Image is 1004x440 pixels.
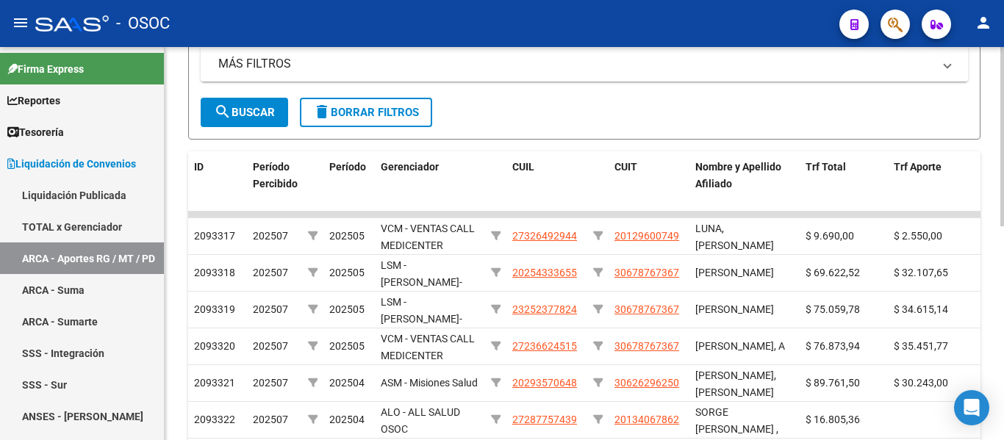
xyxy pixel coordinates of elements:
[695,223,774,251] span: LUNA, [PERSON_NAME]
[614,340,679,352] span: 30678767367
[695,303,774,315] span: [PERSON_NAME]
[954,390,989,425] div: Open Intercom Messenger
[512,303,577,315] span: 23252377824
[313,106,419,119] span: Borrar Filtros
[375,151,485,216] datatable-header-cell: Gerenciador
[512,230,577,242] span: 27326492944
[894,377,948,389] span: $ 30.243,00
[506,151,587,216] datatable-header-cell: CUIL
[806,303,860,315] span: $ 75.059,78
[253,267,288,278] span: 202507
[329,161,366,173] span: Período
[512,377,577,389] span: 20293570648
[329,414,365,425] span: 202504
[512,267,577,278] span: 20254333655
[695,161,781,190] span: Nombre y Apellido Afiliado
[894,340,948,352] span: $ 35.451,77
[329,340,365,352] span: 202505
[614,267,679,278] span: 30678767367
[695,406,778,435] span: SORGE [PERSON_NAME] ,
[512,414,577,425] span: 27287757439
[194,377,235,389] span: 2093321
[194,414,235,425] span: 2093322
[329,377,365,389] span: 202504
[313,103,331,120] mat-icon: delete
[194,230,235,242] span: 2093317
[253,377,288,389] span: 202507
[381,161,439,173] span: Gerenciador
[214,103,232,120] mat-icon: search
[800,151,888,216] datatable-header-cell: Trf Total
[7,124,64,140] span: Tesorería
[253,340,288,352] span: 202507
[806,230,854,242] span: $ 9.690,00
[116,7,170,40] span: - OSOC
[894,303,948,315] span: $ 34.615,14
[253,161,298,190] span: Período Percibido
[253,414,288,425] span: 202507
[894,267,948,278] span: $ 32.107,65
[253,303,288,315] span: 202507
[194,267,235,278] span: 2093318
[7,61,84,77] span: Firma Express
[689,151,800,216] datatable-header-cell: Nombre y Apellido Afiliado
[247,151,302,216] datatable-header-cell: Período Percibido
[194,161,204,173] span: ID
[894,161,942,173] span: Trf Aporte
[806,161,846,173] span: Trf Total
[253,230,288,242] span: 202507
[323,151,375,216] datatable-header-cell: Período
[381,259,462,305] span: LSM - [PERSON_NAME]-MEDICENTER
[188,151,247,216] datatable-header-cell: ID
[12,14,29,32] mat-icon: menu
[381,333,475,361] span: VCM - VENTAS CALL MEDICENTER
[194,303,235,315] span: 2093319
[614,414,679,425] span: 20134067862
[194,340,235,352] span: 2093320
[201,46,968,82] mat-expansion-panel-header: MÁS FILTROS
[695,267,774,278] span: [PERSON_NAME]
[381,223,475,251] span: VCM - VENTAS CALL MEDICENTER
[695,369,776,398] span: [PERSON_NAME], [PERSON_NAME]
[975,14,992,32] mat-icon: person
[614,230,679,242] span: 20129600749
[218,56,933,72] mat-panel-title: MÁS FILTROS
[381,377,478,389] span: ASM - Misiones Salud
[7,156,136,172] span: Liquidación de Convenios
[888,151,976,216] datatable-header-cell: Trf Aporte
[695,340,785,352] span: [PERSON_NAME], A
[7,93,60,109] span: Reportes
[381,296,462,342] span: LSM - [PERSON_NAME]-MEDICENTER
[614,303,679,315] span: 30678767367
[329,230,365,242] span: 202505
[201,98,288,127] button: Buscar
[806,340,860,352] span: $ 76.873,94
[300,98,432,127] button: Borrar Filtros
[894,230,942,242] span: $ 2.550,00
[806,377,860,389] span: $ 89.761,50
[614,161,637,173] span: CUIT
[329,303,365,315] span: 202505
[806,267,860,278] span: $ 69.622,52
[329,267,365,278] span: 202505
[512,161,534,173] span: CUIL
[512,340,577,352] span: 27236624515
[806,414,860,425] span: $ 16.805,36
[381,406,460,435] span: ALO - ALL SALUD OSOC
[614,377,679,389] span: 30626296250
[609,151,689,216] datatable-header-cell: CUIT
[214,106,275,119] span: Buscar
